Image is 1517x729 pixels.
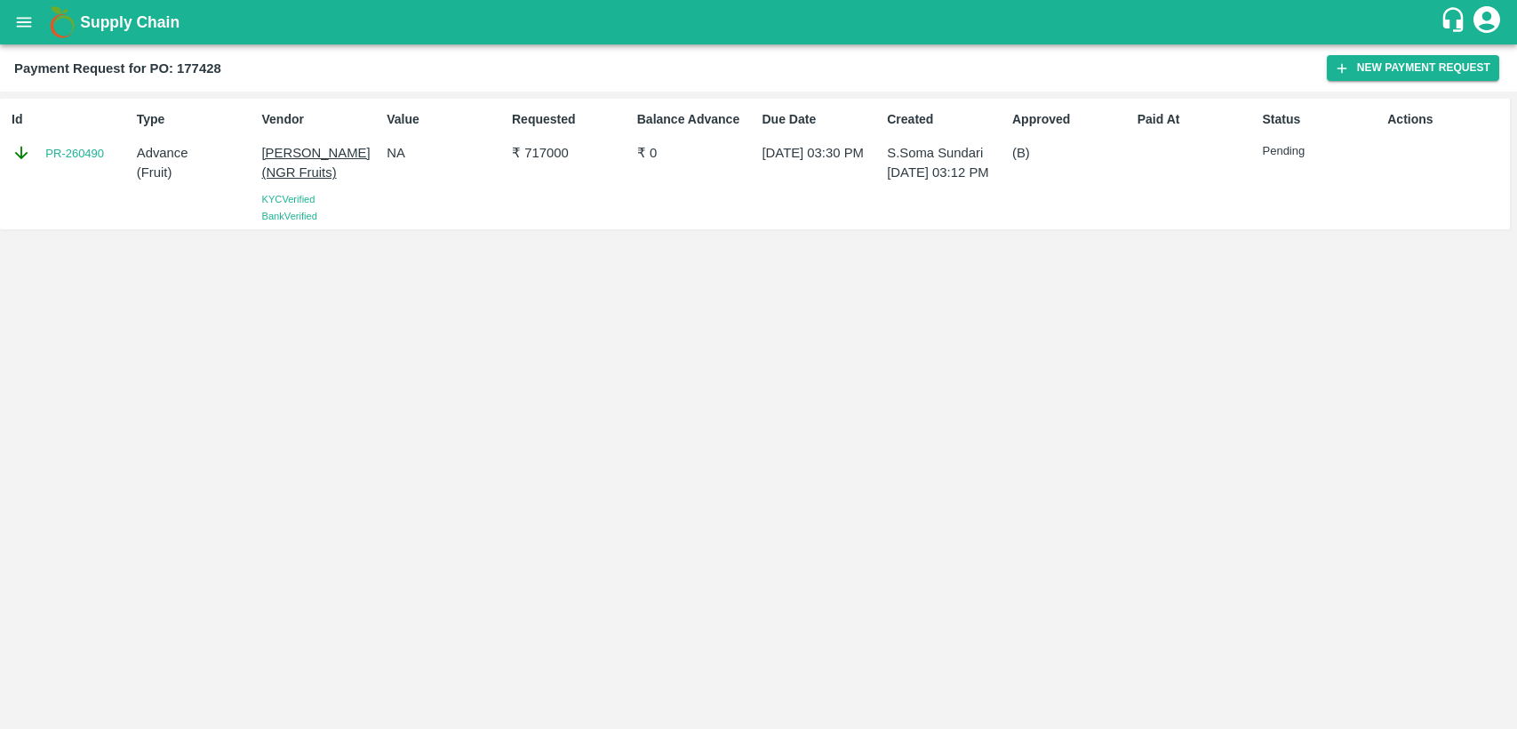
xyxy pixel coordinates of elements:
b: Supply Chain [80,13,180,31]
p: NA [387,143,505,163]
p: S.Soma Sundari [887,143,1005,163]
button: New Payment Request [1327,55,1499,81]
p: Created [887,110,1005,129]
p: Status [1263,110,1381,129]
p: Actions [1387,110,1505,129]
p: Paid At [1138,110,1256,129]
b: Payment Request for PO: 177428 [14,61,221,76]
p: (B) [1012,143,1130,163]
p: ( Fruit ) [137,163,255,182]
p: Value [387,110,505,129]
div: customer-support [1440,6,1471,38]
p: [DATE] 03:12 PM [887,163,1005,182]
span: Bank Verified [262,211,317,221]
p: Id [12,110,130,129]
p: Due Date [762,110,881,129]
span: KYC Verified [262,194,315,204]
button: open drawer [4,2,44,43]
p: Advance [137,143,255,163]
p: ₹ 717000 [512,143,630,163]
p: Balance Advance [637,110,755,129]
a: Supply Chain [80,10,1440,35]
div: account of current user [1471,4,1503,41]
a: PR-260490 [45,145,104,163]
p: Pending [1263,143,1381,160]
p: [PERSON_NAME] (NGR Fruits) [262,143,380,183]
p: [DATE] 03:30 PM [762,143,881,163]
p: Approved [1012,110,1130,129]
p: Vendor [262,110,380,129]
p: Type [137,110,255,129]
p: Requested [512,110,630,129]
img: logo [44,4,80,40]
p: ₹ 0 [637,143,755,163]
